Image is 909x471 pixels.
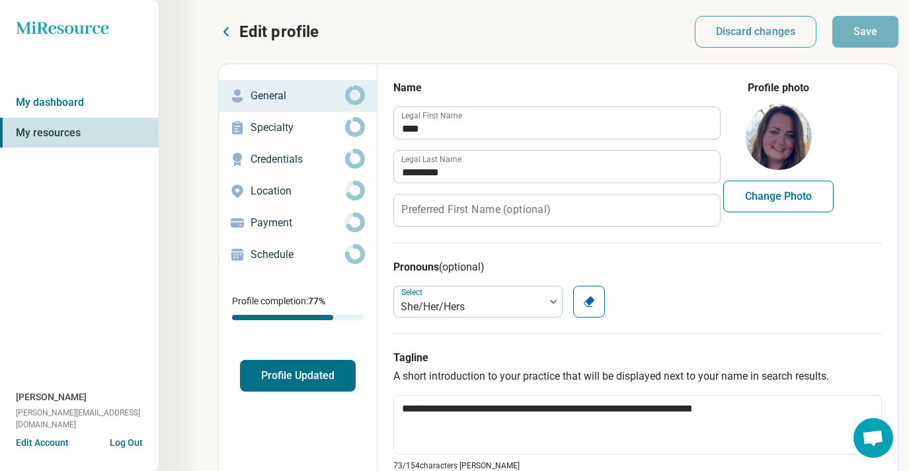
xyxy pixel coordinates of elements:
[219,239,377,271] a: Schedule
[401,112,462,120] label: Legal First Name
[218,21,319,42] button: Edit profile
[240,360,356,392] button: Profile Updated
[251,247,345,263] p: Schedule
[748,80,809,96] legend: Profile photo
[251,88,345,104] p: General
[219,80,377,112] a: General
[251,215,345,231] p: Payment
[401,299,538,315] div: She/Her/Hers
[401,288,425,297] label: Select
[219,207,377,239] a: Payment
[695,16,817,48] button: Discard changes
[393,80,719,96] h3: Name
[853,418,893,458] a: Open chat
[110,436,143,447] button: Log Out
[308,296,325,306] span: 77 %
[219,112,377,144] a: Specialty
[393,259,882,275] h3: Pronouns
[239,21,319,42] p: Edit profile
[401,155,461,163] label: Legal Last Name
[219,144,377,175] a: Credentials
[746,104,812,170] img: avatar image
[219,175,377,207] a: Location
[251,151,345,167] p: Credentials
[393,368,882,384] p: A short introduction to your practice that will be displayed next to your name in search results.
[439,261,485,273] span: (optional)
[232,315,364,320] div: Profile completion
[832,16,898,48] button: Save
[16,390,87,404] span: [PERSON_NAME]
[219,286,377,328] div: Profile completion:
[251,120,345,136] p: Specialty
[401,204,550,215] label: Preferred First Name (optional)
[16,407,159,431] span: [PERSON_NAME][EMAIL_ADDRESS][DOMAIN_NAME]
[16,436,69,450] button: Edit Account
[723,181,834,212] button: Change Photo
[251,183,345,199] p: Location
[393,350,882,366] h3: Tagline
